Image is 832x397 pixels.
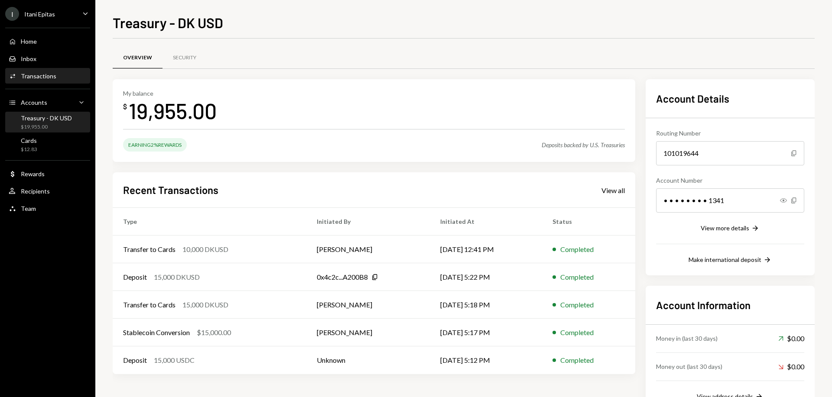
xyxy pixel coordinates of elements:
div: • • • • • • • • 1341 [656,188,804,213]
h2: Account Details [656,91,804,106]
div: 15,000 DKUSD [182,300,228,310]
div: Make international deposit [689,256,761,263]
div: 0x4c2c...A200B8 [317,272,368,282]
div: Completed [560,355,594,365]
h2: Recent Transactions [123,183,218,197]
td: [PERSON_NAME] [306,319,430,346]
div: Completed [560,272,594,282]
div: Routing Number [656,129,804,138]
div: Treasury - DK USD [21,114,72,122]
a: Treasury - DK USD$19,955.00 [5,112,90,132]
div: I [5,7,19,21]
div: Deposit [123,355,147,365]
th: Initiated At [430,208,542,236]
a: Cards$12.83 [5,134,90,155]
td: [PERSON_NAME] [306,291,430,319]
div: View more details [701,224,749,232]
div: Money out (last 30 days) [656,362,722,371]
td: [DATE] 5:12 PM [430,346,542,374]
div: Home [21,38,37,45]
div: Completed [560,244,594,255]
div: Money in (last 30 days) [656,334,718,343]
td: [DATE] 5:22 PM [430,263,542,291]
div: Accounts [21,99,47,106]
div: Stablecoin Conversion [123,327,190,338]
div: Itani Epitas [24,10,55,18]
div: My balance [123,90,217,97]
h1: Treasury - DK USD [113,14,223,31]
td: Unknown [306,346,430,374]
div: 15,000 USDC [154,355,195,365]
div: $12.83 [21,146,37,153]
div: $0.00 [778,333,804,344]
button: Make international deposit [689,255,772,265]
div: Completed [560,327,594,338]
a: Home [5,33,90,49]
div: $0.00 [778,361,804,372]
a: Inbox [5,51,90,66]
a: Recipients [5,183,90,199]
button: View more details [701,224,760,233]
a: View all [601,185,625,195]
div: 101019644 [656,141,804,165]
td: [PERSON_NAME] [306,236,430,263]
div: Deposit [123,272,147,282]
a: Team [5,200,90,216]
th: Initiated By [306,208,430,236]
div: Earning 2% Rewards [123,138,187,152]
a: Overview [113,47,162,69]
div: $ [123,102,127,111]
div: Transfer to Cards [123,244,175,255]
div: Overview [123,54,152,61]
div: Cards [21,137,37,144]
a: Accounts [5,94,90,110]
a: Transactions [5,68,90,84]
a: Security [162,47,207,69]
div: Transfer to Cards [123,300,175,310]
div: Transactions [21,72,56,80]
th: Status [542,208,635,236]
div: Security [173,54,196,61]
div: Deposits backed by U.S. Treasuries [542,141,625,148]
td: [DATE] 12:41 PM [430,236,542,263]
div: Inbox [21,55,36,62]
div: $19,955.00 [21,123,72,131]
div: Completed [560,300,594,310]
div: Rewards [21,170,45,178]
div: Team [21,205,36,212]
div: Recipients [21,187,50,195]
a: Rewards [5,166,90,181]
div: 10,000 DKUSD [182,244,228,255]
div: Account Number [656,176,804,185]
div: 15,000 DKUSD [154,272,200,282]
h2: Account Information [656,298,804,312]
td: [DATE] 5:17 PM [430,319,542,346]
td: [DATE] 5:18 PM [430,291,542,319]
div: $15,000.00 [197,327,231,338]
th: Type [113,208,306,236]
div: 19,955.00 [129,97,217,124]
